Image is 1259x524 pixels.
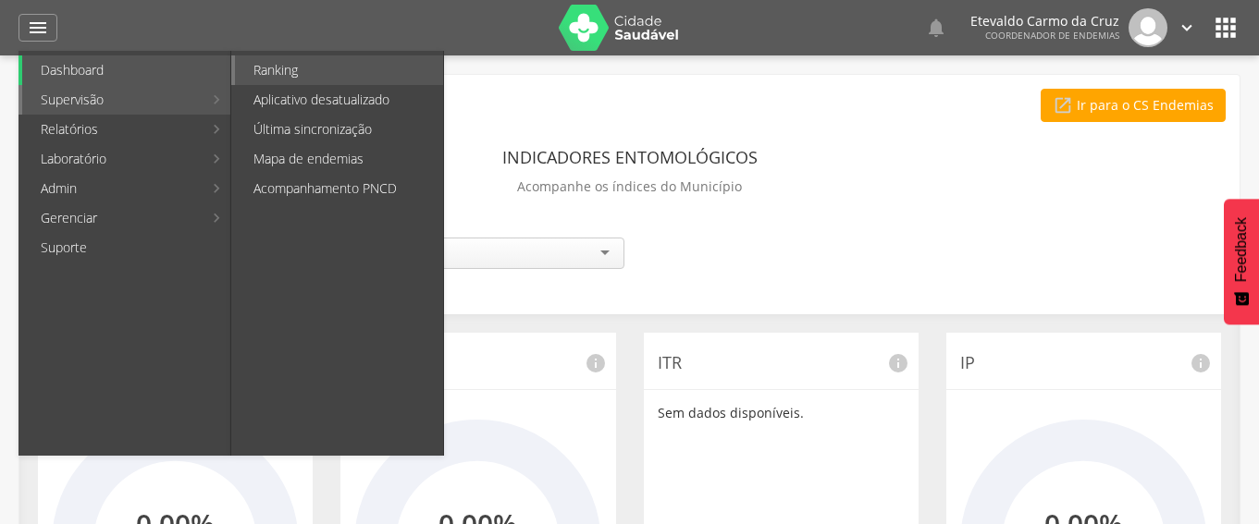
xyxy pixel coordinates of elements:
i:  [1053,95,1073,116]
p: Sem dados disponíveis. [658,404,905,422]
i:  [925,17,947,39]
p: Acompanhe os índices do Município [517,174,742,200]
a: Admin [22,174,203,203]
a: Laboratório [22,144,203,174]
a: Suporte [22,233,230,262]
i: info [585,352,607,374]
i: info [887,352,909,374]
a:  [19,14,57,42]
span: Coordenador de Endemias [985,29,1119,42]
header: Indicadores Entomológicos [502,140,758,174]
i:  [1177,18,1197,38]
i:  [27,17,49,39]
span: Feedback [1233,217,1250,282]
a: Relatórios [22,115,203,144]
a: Gerenciar [22,203,203,233]
a: Supervisão [22,85,203,115]
a: Acompanhamento PNCD [235,174,443,203]
i: info [1190,352,1212,374]
i:  [1211,13,1240,43]
a:  [1177,8,1197,47]
a: Ir para o CS Endemias [1041,89,1226,122]
a: Dashboard [22,55,230,85]
p: IRP [354,351,601,375]
a:  [925,8,947,47]
p: IP [960,351,1207,375]
p: ITR [658,351,905,375]
p: Etevaldo Carmo da Cruz [970,15,1119,28]
a: Mapa de endemias [235,144,443,174]
a: Aplicativo desatualizado [235,85,443,115]
a: Última sincronização [235,115,443,144]
a: Ranking [235,55,443,85]
button: Feedback - Mostrar pesquisa [1224,199,1259,324]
